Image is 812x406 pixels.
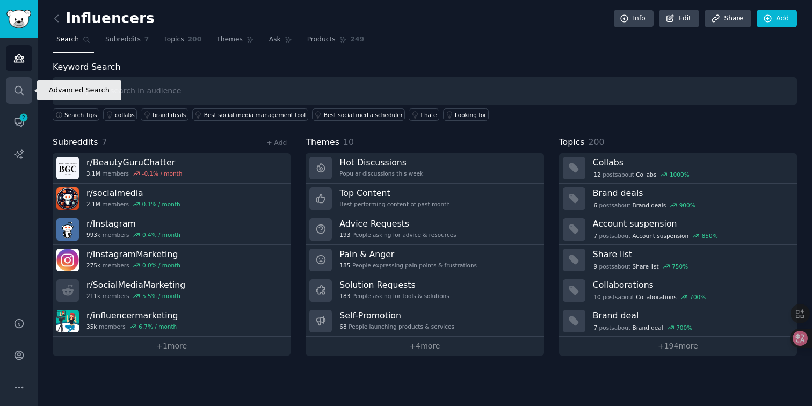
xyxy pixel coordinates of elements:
a: r/Instagram993kmembers0.4% / month [53,214,291,245]
a: Brand deal7postsaboutBrand deal700% [559,306,797,337]
a: 2 [6,109,32,135]
a: Share list9postsaboutShare list750% [559,245,797,275]
span: 193 [339,231,350,238]
div: Best social media scheduler [324,111,403,119]
div: 6.7 % / month [139,323,177,330]
img: socialmedia [56,187,79,210]
div: 900 % [679,201,695,209]
img: influencermarketing [56,310,79,332]
a: r/SocialMediaMarketing211kmembers5.5% / month [53,275,291,306]
h3: Collaborations [593,279,789,291]
a: r/influencermarketing35kmembers6.7% / month [53,306,291,337]
span: 2.1M [86,200,100,208]
div: 0.4 % / month [142,231,180,238]
a: Self-Promotion68People launching products & services [306,306,543,337]
span: 7 [144,35,149,45]
h3: r/ Instagram [86,218,180,229]
span: Products [307,35,336,45]
h3: r/ influencermarketing [86,310,178,321]
a: +1more [53,337,291,356]
span: 2 [19,114,28,121]
div: People launching products & services [339,323,454,330]
a: Top ContentBest-performing content of past month [306,184,543,214]
span: Brand deals [633,201,666,209]
h2: Influencers [53,10,155,27]
a: Themes [213,31,258,53]
div: post s about [593,323,693,332]
h3: Brand deals [593,187,789,199]
span: 183 [339,292,350,300]
span: 200 [188,35,202,45]
h3: r/ socialmedia [86,187,180,199]
img: InstagramMarketing [56,249,79,271]
div: members [86,231,180,238]
span: Subreddits [105,35,141,45]
div: -0.1 % / month [142,170,183,177]
div: 850 % [702,232,718,240]
a: Collaborations10postsaboutCollaborations700% [559,275,797,306]
a: collabs [103,108,137,121]
div: 750 % [672,263,688,270]
div: members [86,170,182,177]
h3: Brand deal [593,310,789,321]
div: members [86,262,180,269]
span: 7 [593,324,597,331]
span: Subreddits [53,136,98,149]
div: I hate [421,111,437,119]
span: Topics [164,35,184,45]
span: 993k [86,231,100,238]
a: + Add [266,139,287,147]
div: brand deals [153,111,186,119]
h3: Hot Discussions [339,157,423,168]
span: Themes [306,136,339,149]
span: 7 [102,137,107,147]
div: members [86,200,180,208]
div: 1000 % [670,171,690,178]
a: Edit [659,10,699,28]
a: brand deals [141,108,189,121]
div: 700 % [690,293,706,301]
a: r/InstagramMarketing275kmembers0.0% / month [53,245,291,275]
h3: Share list [593,249,789,260]
h3: Advice Requests [339,218,456,229]
a: Ask [265,31,296,53]
a: Add [757,10,797,28]
span: 35k [86,323,97,330]
div: People expressing pain points & frustrations [339,262,477,269]
a: r/BeautyGuruChatter3.1Mmembers-0.1% / month [53,153,291,184]
div: 5.5 % / month [142,292,180,300]
a: I hate [409,108,439,121]
a: Solution Requests183People asking for tools & solutions [306,275,543,306]
a: Best social media management tool [192,108,308,121]
span: Share list [633,263,659,270]
h3: r/ InstagramMarketing [86,249,180,260]
span: Account suspension [633,232,689,240]
div: 0.0 % / month [142,262,180,269]
a: Products249 [303,31,368,53]
span: 249 [351,35,365,45]
button: Search Tips [53,108,99,121]
h3: Solution Requests [339,279,449,291]
span: Search [56,35,79,45]
span: Themes [216,35,243,45]
div: post s about [593,262,689,271]
span: Brand deal [633,324,663,331]
div: post s about [593,200,697,210]
a: Best social media scheduler [312,108,405,121]
h3: Top Content [339,187,450,199]
label: Keyword Search [53,62,120,72]
div: Looking for [455,111,487,119]
div: People asking for tools & solutions [339,292,449,300]
div: Best social media management tool [204,111,306,119]
span: Collabs [636,171,656,178]
span: 10 [343,137,354,147]
span: 7 [593,232,597,240]
div: Popular discussions this week [339,170,423,177]
div: People asking for advice & resources [339,231,456,238]
span: 6 [593,201,597,209]
a: Advice Requests193People asking for advice & resources [306,214,543,245]
h3: Pain & Anger [339,249,477,260]
h3: Collabs [593,157,789,168]
h3: r/ BeautyGuruChatter [86,157,182,168]
h3: r/ SocialMediaMarketing [86,279,185,291]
